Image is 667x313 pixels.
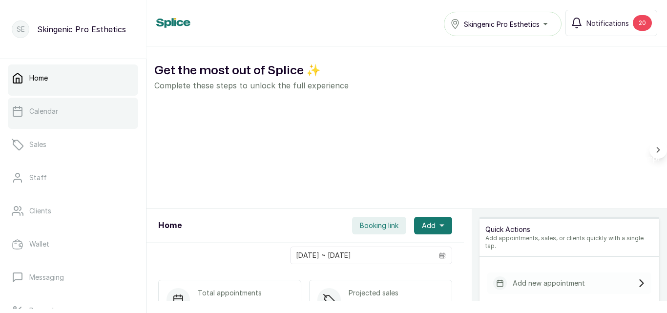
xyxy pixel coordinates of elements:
p: Build customer loyalty with rewards and incentives [369,154,514,173]
h2: Get the most out of Splice ✨ [154,62,659,80]
h1: Home [158,220,182,231]
input: Select date [291,247,433,264]
p: Total appointments [198,288,262,298]
button: Booking link [352,217,406,234]
a: Clients [8,197,138,225]
p: Add new appointment [513,278,585,288]
h2: Create a loyalty program that drives retention [369,119,514,150]
h2: Reduce late cancellations and no shows with WhatsApp [166,124,311,155]
p: Projected sales [349,288,414,298]
a: Messaging [8,264,138,291]
div: Reduce late cancellations and no shows with WhatsApp [154,107,350,185]
p: Complete these steps to unlock the full experience [154,80,659,91]
p: Sales [29,140,46,149]
svg: calendar [439,252,446,259]
div: Create a loyalty program that drives retention [357,107,553,185]
span: Skingenic Pro Esthetics [464,19,540,29]
span: Add [422,221,436,230]
a: Home [8,64,138,92]
a: Wallet [8,230,138,258]
a: Calendar [8,98,138,125]
button: Add [414,217,452,234]
button: Notifications20 [565,10,657,36]
a: Staff [8,164,138,191]
p: SE [17,24,25,34]
p: Clients [29,206,51,216]
p: Calendar [29,106,58,116]
p: Quick Actions [485,225,653,234]
span: Booking link [360,221,398,230]
div: 20 [633,15,652,31]
p: Reduce late cancellations & no-shows [166,159,311,168]
p: Add appointments, sales, or clients quickly with a single tap. [485,234,653,250]
p: Home [29,73,48,83]
p: Skingenic Pro Esthetics [37,23,126,35]
button: Skingenic Pro Esthetics [444,12,562,36]
span: Notifications [586,18,629,28]
p: Wallet [29,239,49,249]
a: Sales [8,131,138,158]
p: Staff [29,173,47,183]
p: Messaging [29,272,64,282]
